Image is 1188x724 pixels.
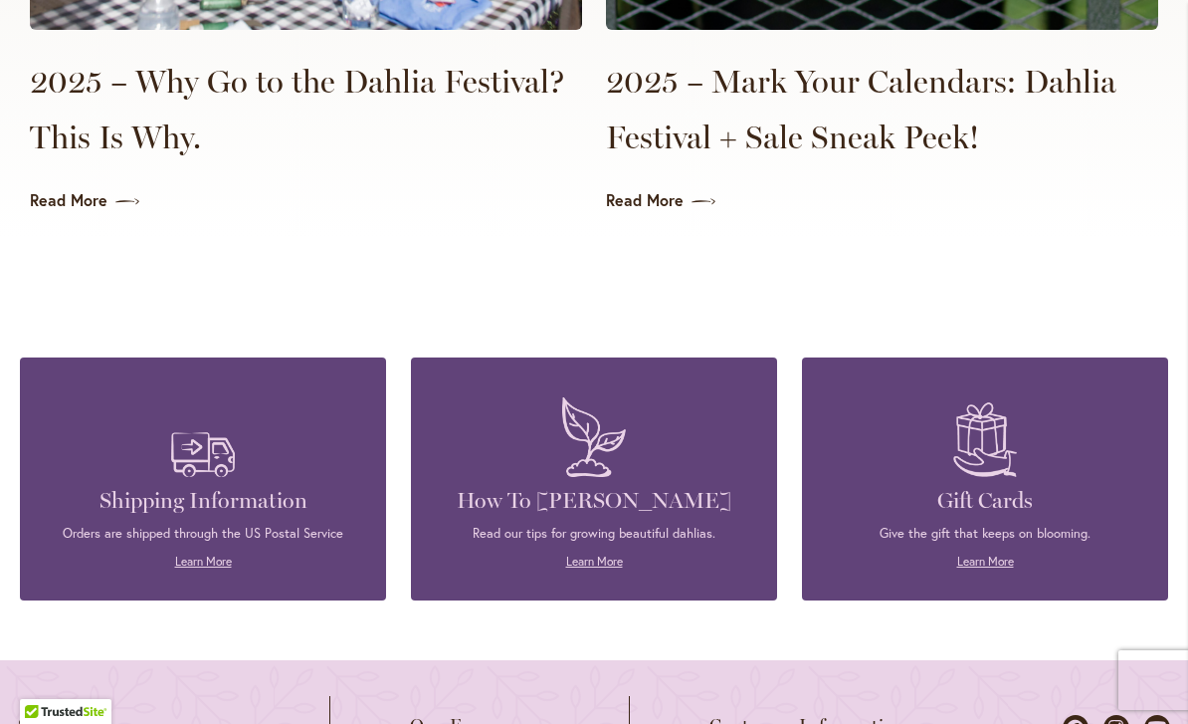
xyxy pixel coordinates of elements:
a: Read More [30,189,582,212]
p: Orders are shipped through the US Postal Service [50,525,356,543]
h4: Shipping Information [50,487,356,515]
a: 2025 – Why Go to the Dahlia Festival? This Is Why. [30,54,582,165]
a: Read More [606,189,1158,212]
h4: Gift Cards [832,487,1138,515]
p: Give the gift that keeps on blooming. [832,525,1138,543]
a: Learn More [957,554,1014,569]
h4: How To [PERSON_NAME] [441,487,747,515]
p: Read our tips for growing beautiful dahlias. [441,525,747,543]
a: Learn More [175,554,232,569]
a: Learn More [566,554,623,569]
a: 2025 – Mark Your Calendars: Dahlia Festival + Sale Sneak Peek! [606,54,1158,165]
